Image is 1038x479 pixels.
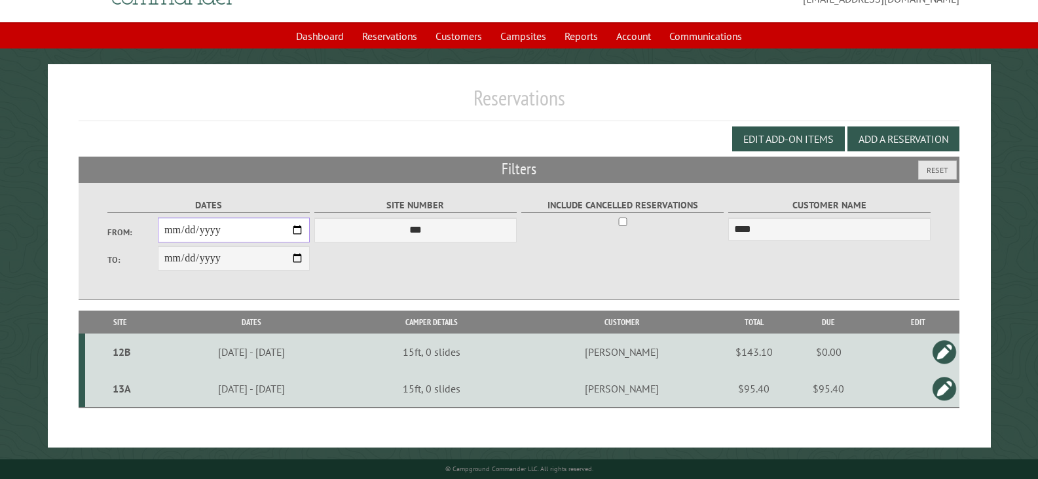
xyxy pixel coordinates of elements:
[155,311,347,334] th: Dates
[728,370,780,408] td: $95.40
[728,198,931,213] label: Customer Name
[780,311,877,334] th: Due
[314,198,517,213] label: Site Number
[521,198,724,213] label: Include Cancelled Reservations
[918,161,957,180] button: Reset
[288,24,352,48] a: Dashboard
[608,24,659,48] a: Account
[557,24,606,48] a: Reports
[515,370,728,408] td: [PERSON_NAME]
[348,334,515,370] td: 15ft, 0 slides
[157,382,346,395] div: [DATE] - [DATE]
[780,334,877,370] td: $0.00
[354,24,425,48] a: Reservations
[515,334,728,370] td: [PERSON_NAME]
[348,370,515,408] td: 15ft, 0 slides
[107,254,158,266] label: To:
[728,311,780,334] th: Total
[107,198,310,213] label: Dates
[79,157,959,182] h2: Filters
[732,126,845,151] button: Edit Add-on Items
[90,345,153,358] div: 12B
[728,334,780,370] td: $143.10
[428,24,490,48] a: Customers
[877,311,959,334] th: Edit
[847,126,959,151] button: Add a Reservation
[79,85,959,121] h1: Reservations
[157,345,346,358] div: [DATE] - [DATE]
[515,311,728,334] th: Customer
[661,24,750,48] a: Communications
[348,311,515,334] th: Camper Details
[492,24,554,48] a: Campsites
[780,370,877,408] td: $95.40
[107,226,158,239] label: From:
[90,382,153,395] div: 13A
[445,465,593,473] small: © Campground Commander LLC. All rights reserved.
[85,311,155,334] th: Site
